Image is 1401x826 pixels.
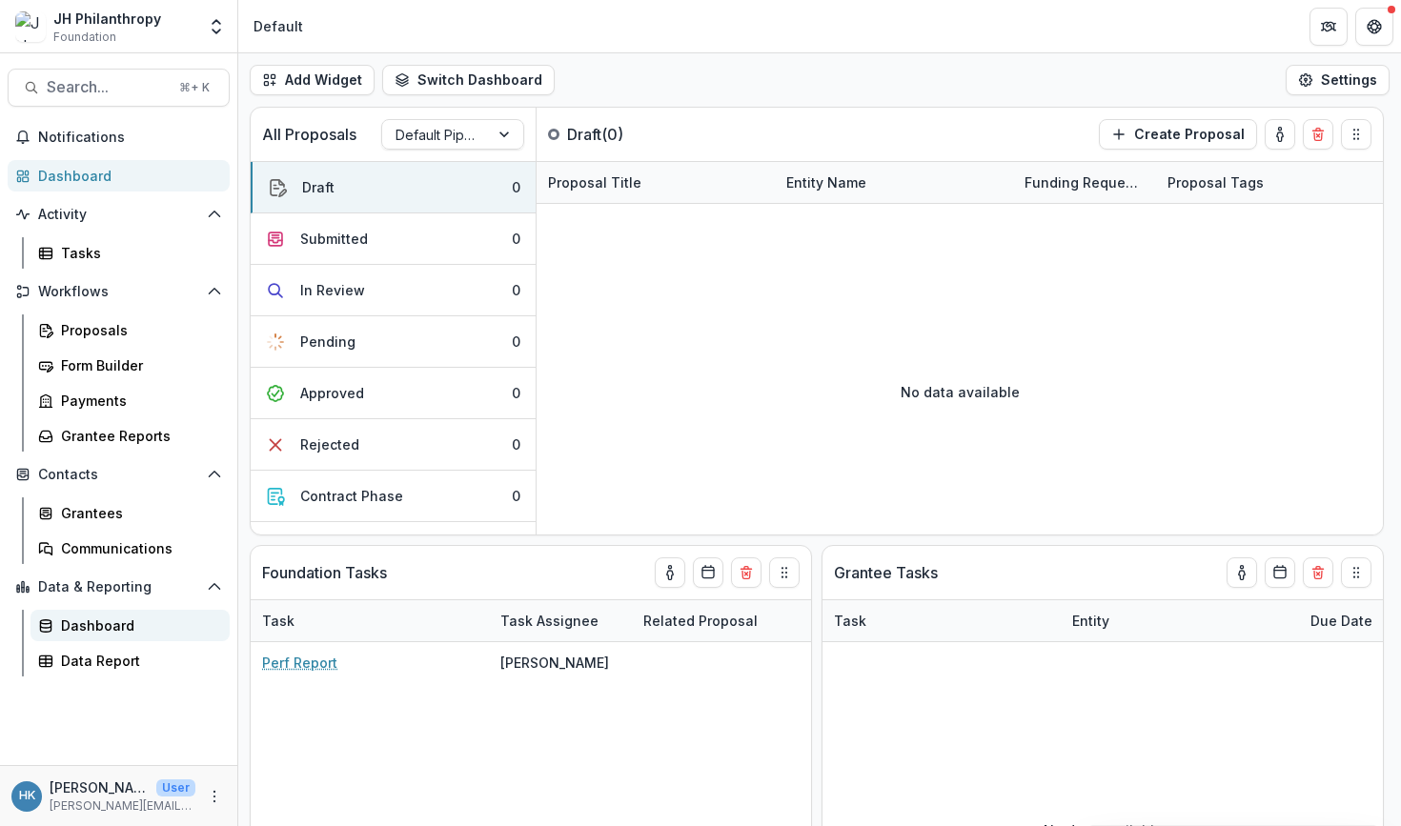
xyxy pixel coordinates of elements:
[53,9,161,29] div: JH Philanthropy
[300,332,355,352] div: Pending
[50,797,195,815] p: [PERSON_NAME][EMAIL_ADDRESS][DOMAIN_NAME]
[30,420,230,452] a: Grantee Reports
[693,557,723,588] button: Calendar
[822,600,1061,641] div: Task
[262,653,337,673] a: Perf Report
[61,243,214,263] div: Tasks
[300,434,359,454] div: Rejected
[38,207,199,223] span: Activity
[1013,172,1156,192] div: Funding Requested
[775,172,878,192] div: Entity Name
[775,162,1013,203] div: Entity Name
[632,611,769,631] div: Related Proposal
[251,316,536,368] button: Pending0
[500,653,609,673] div: [PERSON_NAME]
[731,557,761,588] button: Delete card
[246,12,311,40] nav: breadcrumb
[300,280,365,300] div: In Review
[30,645,230,676] a: Data Report
[38,467,199,483] span: Contacts
[251,213,536,265] button: Submitted0
[1299,611,1384,631] div: Due Date
[1156,162,1394,203] div: Proposal Tags
[8,69,230,107] button: Search...
[512,229,520,249] div: 0
[300,383,364,403] div: Approved
[632,600,870,641] div: Related Proposal
[8,459,230,490] button: Open Contacts
[512,434,520,454] div: 0
[19,790,35,802] div: Hannah Kaplan
[1061,600,1299,641] div: Entity
[901,382,1020,402] p: No data available
[537,162,775,203] div: Proposal Title
[834,561,938,584] p: Grantee Tasks
[251,368,536,419] button: Approved0
[30,350,230,381] a: Form Builder
[489,611,610,631] div: Task Assignee
[1013,162,1156,203] div: Funding Requested
[61,651,214,671] div: Data Report
[61,615,214,635] div: Dashboard
[61,391,214,411] div: Payments
[61,355,214,375] div: Form Builder
[822,611,878,631] div: Task
[30,497,230,529] a: Grantees
[300,486,403,506] div: Contract Phase
[262,123,356,146] p: All Proposals
[8,572,230,602] button: Open Data & Reporting
[15,11,46,42] img: JH Philanthropy
[1341,119,1371,150] button: Drag
[489,600,632,641] div: Task Assignee
[1303,119,1333,150] button: Delete card
[1286,65,1390,95] button: Settings
[38,284,199,300] span: Workflows
[53,29,116,46] span: Foundation
[1099,119,1257,150] button: Create Proposal
[30,385,230,416] a: Payments
[61,538,214,558] div: Communications
[1265,557,1295,588] button: Calendar
[61,503,214,523] div: Grantees
[512,177,520,197] div: 0
[203,8,230,46] button: Open entity switcher
[567,123,710,146] p: Draft ( 0 )
[47,78,168,96] span: Search...
[1341,557,1371,588] button: Drag
[251,419,536,471] button: Rejected0
[1303,557,1333,588] button: Delete card
[30,533,230,564] a: Communications
[8,199,230,230] button: Open Activity
[251,162,536,213] button: Draft0
[50,777,149,797] p: [PERSON_NAME]
[251,600,489,641] div: Task
[769,557,800,588] button: Drag
[251,265,536,316] button: In Review0
[175,77,213,98] div: ⌘ + K
[1227,557,1257,588] button: toggle-assigned-to-me
[512,486,520,506] div: 0
[1156,172,1275,192] div: Proposal Tags
[512,280,520,300] div: 0
[1355,8,1393,46] button: Get Help
[250,65,375,95] button: Add Widget
[537,172,653,192] div: Proposal Title
[38,130,222,146] span: Notifications
[1310,8,1348,46] button: Partners
[203,785,226,808] button: More
[1265,119,1295,150] button: toggle-assigned-to-me
[156,779,195,796] p: User
[251,471,536,522] button: Contract Phase0
[8,122,230,152] button: Notifications
[38,166,214,186] div: Dashboard
[30,314,230,346] a: Proposals
[512,383,520,403] div: 0
[262,561,387,584] p: Foundation Tasks
[512,332,520,352] div: 0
